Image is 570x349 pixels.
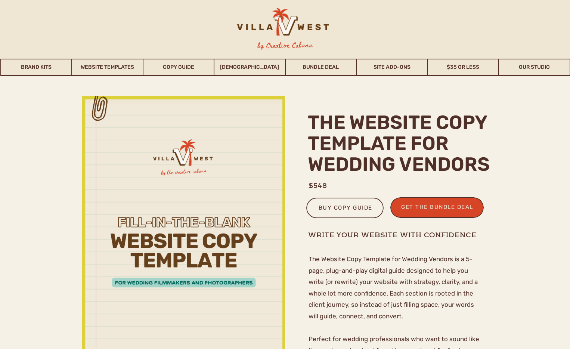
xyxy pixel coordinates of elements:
[357,59,427,76] a: Site Add-Ons
[315,203,375,215] a: buy copy guide
[1,59,72,76] a: Brand Kits
[286,59,356,76] a: Bundle Deal
[428,59,499,76] a: $35 or Less
[309,181,348,190] h1: $548
[308,112,538,173] h2: The Website Copy Template for Wedding Vendors
[214,59,285,76] a: [DEMOGRAPHIC_DATA]
[72,59,143,76] a: Website Templates
[143,59,214,76] a: Copy Guide
[499,59,570,76] a: Our Studio
[308,231,486,250] h1: Write Your Website With Confidence
[397,202,477,214] a: get the bundle deal
[251,40,319,51] h3: by Creative Cabana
